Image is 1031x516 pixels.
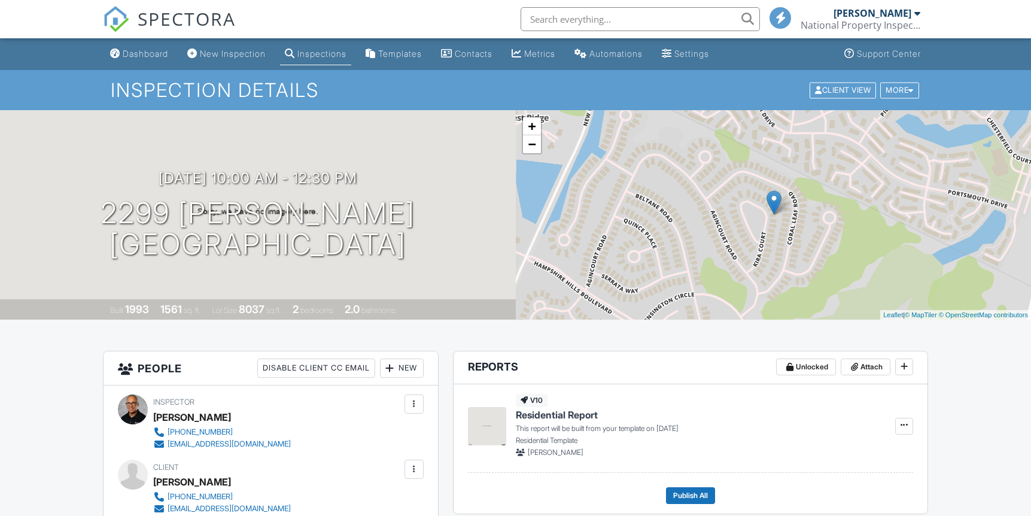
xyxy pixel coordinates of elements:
a: [PHONE_NUMBER] [153,426,291,438]
span: Client [153,463,179,472]
div: New [380,359,424,378]
div: | [880,310,1031,320]
a: SPECTORA [103,16,236,41]
a: Metrics [507,43,560,65]
div: Contacts [455,48,492,59]
a: Dashboard [105,43,173,65]
a: New Inspection [183,43,270,65]
h1: Inspection Details [111,80,920,101]
img: The Best Home Inspection Software - Spectora [103,6,129,32]
div: [PHONE_NUMBER] [168,492,233,502]
div: [EMAIL_ADDRESS][DOMAIN_NAME] [168,504,291,514]
span: SPECTORA [138,6,236,31]
a: Zoom in [523,117,541,135]
div: More [880,82,919,98]
a: Support Center [840,43,926,65]
h3: [DATE] 10:00 am - 12:30 pm [159,170,357,186]
div: [PERSON_NAME] [834,7,911,19]
span: sq. ft. [184,306,200,315]
div: [PHONE_NUMBER] [168,427,233,437]
span: bedrooms [300,306,333,315]
span: Lot Size [212,306,237,315]
div: 1993 [125,303,149,315]
a: Templates [361,43,427,65]
a: Zoom out [523,135,541,153]
span: sq.ft. [266,306,281,315]
a: [EMAIL_ADDRESS][DOMAIN_NAME] [153,503,291,515]
div: Settings [674,48,709,59]
div: Disable Client CC Email [257,359,375,378]
a: © MapTiler [905,311,937,318]
a: Settings [657,43,714,65]
div: Metrics [524,48,555,59]
div: Automations [589,48,643,59]
div: [PERSON_NAME] [153,473,231,491]
a: [EMAIL_ADDRESS][DOMAIN_NAME] [153,438,291,450]
div: [EMAIL_ADDRESS][DOMAIN_NAME] [168,439,291,449]
a: © OpenStreetMap contributors [939,311,1028,318]
div: New Inspection [200,48,266,59]
div: 8037 [239,303,264,315]
a: [PHONE_NUMBER] [153,491,291,503]
a: Contacts [436,43,497,65]
div: 2 [293,303,299,315]
span: bathrooms [361,306,396,315]
div: [PERSON_NAME] [153,408,231,426]
div: Inspections [297,48,346,59]
div: Client View [810,82,876,98]
div: 2.0 [345,303,360,315]
div: Templates [378,48,422,59]
a: Automations (Basic) [570,43,647,65]
div: Support Center [857,48,921,59]
a: Inspections [280,43,351,65]
a: Client View [808,85,879,94]
div: National Property Inspections Jersey Shore [801,19,920,31]
h1: 2299 [PERSON_NAME] [GEOGRAPHIC_DATA] [101,198,415,261]
div: Dashboard [123,48,168,59]
span: Inspector [153,397,194,406]
h3: People [104,351,437,386]
input: Search everything... [521,7,760,31]
a: Leaflet [883,311,903,318]
span: Built [110,306,123,315]
div: 1561 [160,303,182,315]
